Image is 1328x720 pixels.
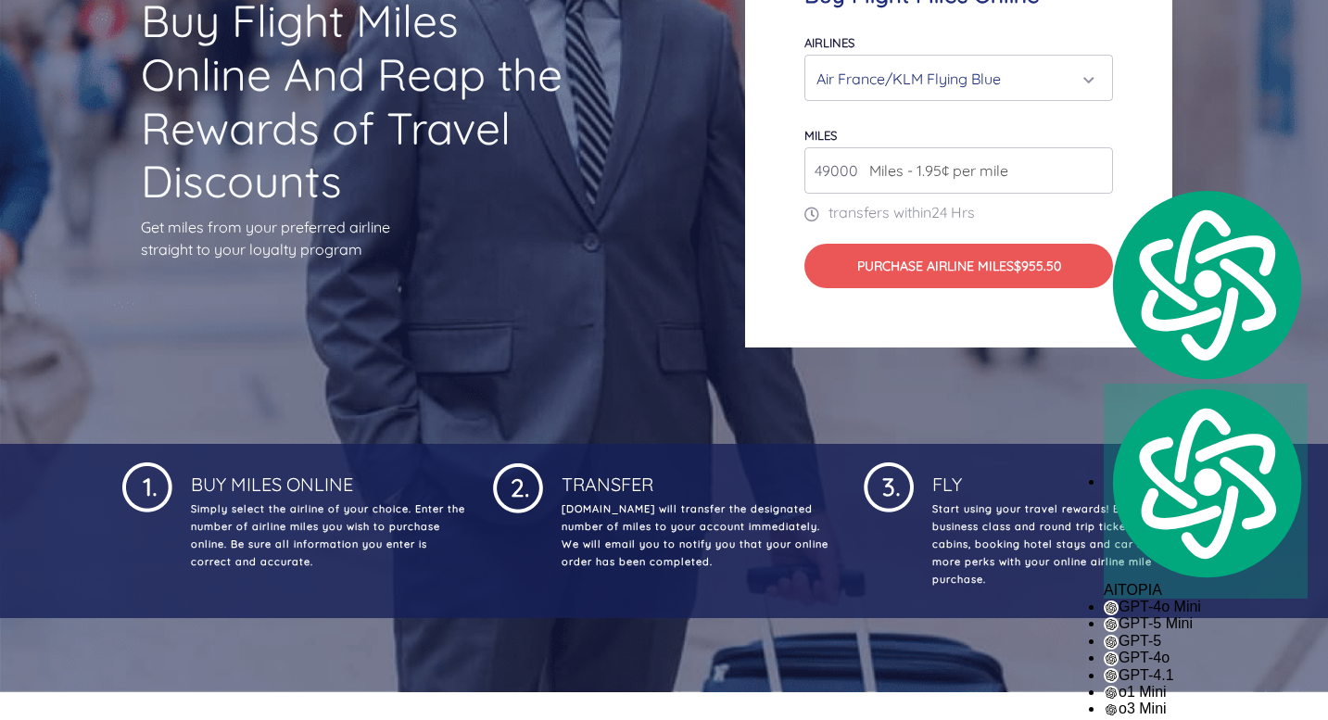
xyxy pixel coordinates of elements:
[1104,599,1308,615] div: GPT-4o Mini
[1104,650,1308,666] div: GPT-4o
[1104,684,1308,701] div: o1 Mini
[1104,635,1119,650] img: gpt-black.svg
[804,55,1113,101] button: Air France/KLM Flying Blue
[558,459,836,496] h4: Transfer
[931,203,975,221] span: 24 Hrs
[1104,384,1308,582] img: logo.svg
[1104,667,1308,684] div: GPT-4.1
[804,201,1113,223] p: transfers within
[929,500,1207,588] p: Start using your travel rewards! Enjoy reserving business class and round trip tickets, upgrading...
[804,128,837,143] label: miles
[1104,633,1308,650] div: GPT-5
[864,459,914,512] img: 1
[1104,615,1308,632] div: GPT-5 Mini
[1104,617,1119,632] img: gpt-black.svg
[187,500,465,571] p: Simply select the airline of your choice. Enter the number of airline miles you wish to purchase ...
[860,159,1008,182] span: Miles - 1.95¢ per mile
[1104,668,1119,683] img: gpt-black.svg
[804,244,1113,288] button: Purchase Airline Miles$955.50
[141,216,583,260] p: Get miles from your preferred airline straight to your loyalty program
[1104,702,1119,717] img: gpt-black.svg
[1104,651,1119,666] img: gpt-black.svg
[493,459,543,513] img: 1
[816,61,1090,96] div: Air France/KLM Flying Blue
[122,459,172,512] img: 1
[558,500,836,571] p: [DOMAIN_NAME] will transfer the designated number of miles to your account immediately. We will e...
[804,35,854,50] label: Airlines
[1104,185,1308,384] img: logo.svg
[187,459,465,496] h4: Buy Miles Online
[1104,701,1308,717] div: o3 Mini
[1104,600,1119,615] img: gpt-black.svg
[1104,686,1119,701] img: gpt-black.svg
[1104,384,1308,599] div: AITOPIA
[929,459,1207,496] h4: Fly
[1014,258,1061,274] span: $955.50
